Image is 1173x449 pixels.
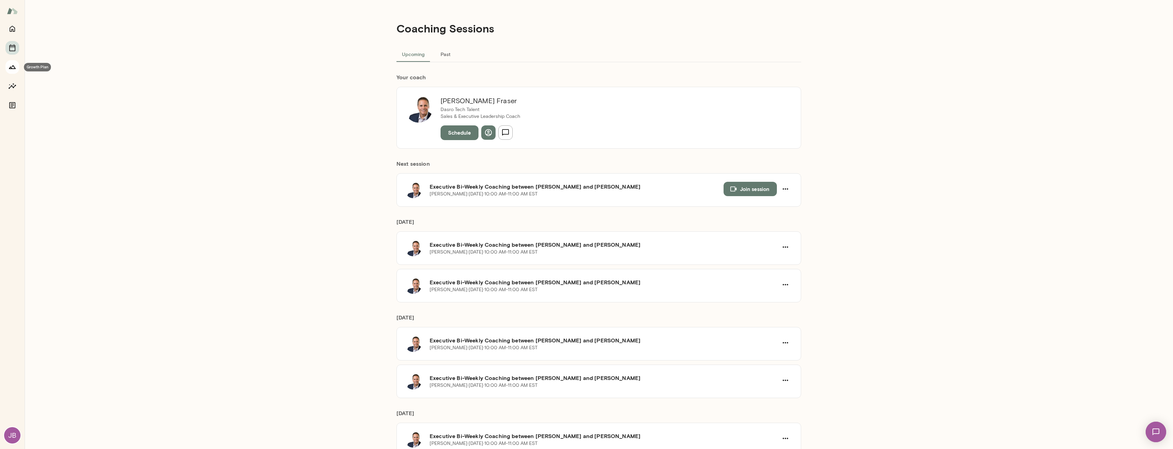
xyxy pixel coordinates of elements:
[5,60,19,74] button: Growth Plan
[5,98,19,112] button: Documents
[481,125,496,140] button: View profile
[5,79,19,93] button: Insights
[441,113,520,120] p: Sales & Executive Leadership Coach
[430,182,724,191] h6: Executive Bi-Weekly Coaching between [PERSON_NAME] and [PERSON_NAME]
[430,336,778,344] h6: Executive Bi-Weekly Coaching between [PERSON_NAME] and [PERSON_NAME]
[430,440,538,447] p: [PERSON_NAME] · [DATE] · 10:00 AM-11:00 AM EST
[24,63,51,71] div: Growth Plan
[441,125,478,140] button: Schedule
[430,46,461,62] button: Past
[396,313,801,327] h6: [DATE]
[396,46,430,62] button: Upcoming
[396,73,801,81] h6: Your coach
[396,218,801,231] h6: [DATE]
[430,249,538,256] p: [PERSON_NAME] · [DATE] · 10:00 AM-11:00 AM EST
[430,432,778,440] h6: Executive Bi-Weekly Coaching between [PERSON_NAME] and [PERSON_NAME]
[5,22,19,36] button: Home
[441,95,520,106] h6: [PERSON_NAME] Fraser
[405,95,432,123] img: Jon Fraser
[430,241,778,249] h6: Executive Bi-Weekly Coaching between [PERSON_NAME] and [PERSON_NAME]
[430,344,538,351] p: [PERSON_NAME] · [DATE] · 10:00 AM-11:00 AM EST
[441,106,520,113] p: Dasro Tech Talent
[396,409,801,423] h6: [DATE]
[5,41,19,55] button: Sessions
[4,427,21,444] div: JB
[7,4,18,17] img: Mento
[396,160,801,173] h6: Next session
[430,278,778,286] h6: Executive Bi-Weekly Coaching between [PERSON_NAME] and [PERSON_NAME]
[396,22,494,35] h4: Coaching Sessions
[724,182,777,196] button: Join session
[430,286,538,293] p: [PERSON_NAME] · [DATE] · 10:00 AM-11:00 AM EST
[396,46,801,62] div: basic tabs example
[430,374,778,382] h6: Executive Bi-Weekly Coaching between [PERSON_NAME] and [PERSON_NAME]
[430,382,538,389] p: [PERSON_NAME] · [DATE] · 10:00 AM-11:00 AM EST
[430,191,538,198] p: [PERSON_NAME] · [DATE] · 10:00 AM-11:00 AM EST
[498,125,513,140] button: Send message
